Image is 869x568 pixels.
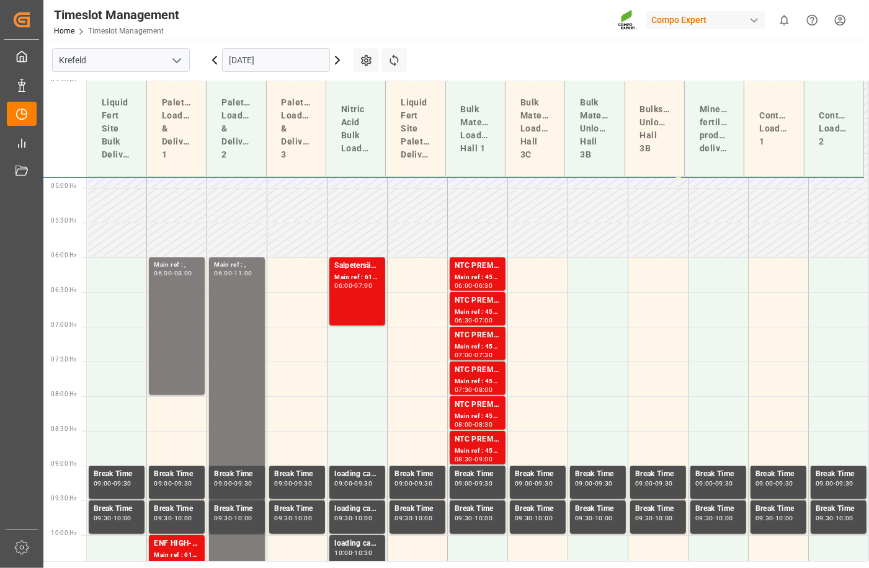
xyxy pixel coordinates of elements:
[473,456,475,462] div: -
[234,481,252,486] div: 09:30
[775,481,793,486] div: 09:30
[354,550,372,556] div: 10:30
[455,329,501,342] div: NTC PREMIUM [DATE]+3+TE BULK
[334,260,380,272] div: Salpetersäure 53 lose
[455,295,501,307] div: NTC PREMIUM [DATE]+3+TE BULK
[154,270,172,276] div: 06:00
[154,481,172,486] div: 09:00
[455,387,473,393] div: 07:30
[414,515,432,521] div: 10:00
[394,503,440,515] div: Break Time
[214,515,232,521] div: 09:30
[755,515,773,521] div: 09:30
[455,307,501,317] div: Main ref : 4500000290, 2000000239
[51,460,76,467] span: 09:00 Hr
[473,283,475,288] div: -
[455,317,473,323] div: 06:30
[595,515,613,521] div: 10:00
[593,481,595,486] div: -
[646,8,770,32] button: Compo Expert
[51,425,76,432] span: 08:30 Hr
[695,515,713,521] div: 09:30
[174,270,192,276] div: 08:00
[51,530,76,536] span: 10:00 Hr
[515,91,555,166] div: Bulk Material Loading Hall 3C
[334,550,352,556] div: 10:00
[334,481,352,486] div: 09:00
[174,515,192,521] div: 10:00
[216,91,256,166] div: Paletts Loading & Delivery 2
[773,515,775,521] div: -
[51,321,76,328] span: 07:00 Hr
[715,515,733,521] div: 10:00
[814,104,853,153] div: Container Loading 2
[172,270,174,276] div: -
[174,561,192,566] div: 10:30
[775,515,793,521] div: 10:00
[515,515,533,521] div: 09:30
[114,481,131,486] div: 09:30
[618,9,638,31] img: Screenshot%202023-09-29%20at%2010.02.21.png_1712312052.png
[214,468,260,481] div: Break Time
[455,446,501,456] div: Main ref : 4500000282, 2000000239
[154,515,172,521] div: 09:30
[575,468,621,481] div: Break Time
[575,503,621,515] div: Break Time
[635,503,681,515] div: Break Time
[646,11,765,29] div: Compo Expert
[51,217,76,224] span: 05:30 Hr
[834,481,836,486] div: -
[595,481,613,486] div: 09:30
[334,503,380,515] div: loading capacity
[214,270,232,276] div: 06:00
[836,481,853,486] div: 09:30
[715,481,733,486] div: 09:30
[214,481,232,486] div: 09:00
[172,515,174,521] div: -
[352,481,354,486] div: -
[154,550,200,561] div: Main ref : 6100002036, 2000001537
[770,6,798,34] button: show 0 new notifications
[412,481,414,486] div: -
[292,515,294,521] div: -
[475,283,492,288] div: 06:30
[475,422,492,427] div: 08:30
[154,260,200,270] div: Main ref : ,
[54,6,179,24] div: Timeslot Management
[222,48,330,72] input: DD.MM.YYYY
[174,481,192,486] div: 09:30
[695,468,741,481] div: Break Time
[455,342,501,352] div: Main ref : 4500000284, 2000000239
[334,515,352,521] div: 09:30
[394,468,440,481] div: Break Time
[834,515,836,521] div: -
[455,399,501,411] div: NTC PREMIUM [DATE]+3+TE BULK
[455,456,473,462] div: 08:30
[51,356,76,363] span: 07:30 Hr
[354,481,372,486] div: 09:30
[94,481,112,486] div: 09:00
[354,283,372,288] div: 07:00
[214,260,260,270] div: Main ref : ,
[154,538,200,550] div: ENF HIGH-K (IB) [DATE] 25kg (x40) INT
[475,317,492,323] div: 07:00
[114,515,131,521] div: 10:00
[635,468,681,481] div: Break Time
[455,411,501,422] div: Main ref : 4500000281, 2000000239
[234,515,252,521] div: 10:00
[475,481,492,486] div: 09:30
[97,91,136,166] div: Liquid Fert Site Bulk Delivery
[352,515,354,521] div: -
[695,98,734,160] div: Mineral fertilizer production delivery
[352,550,354,556] div: -
[475,456,492,462] div: 09:00
[336,98,375,160] div: Nitric Acid Bulk Loading
[635,481,653,486] div: 09:00
[473,317,475,323] div: -
[51,252,76,259] span: 06:00 Hr
[456,98,495,160] div: Bulk Material Loading Hall 1
[234,270,252,276] div: 11:00
[154,468,200,481] div: Break Time
[515,468,561,481] div: Break Time
[575,91,614,166] div: Bulk Material Unloading Hall 3B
